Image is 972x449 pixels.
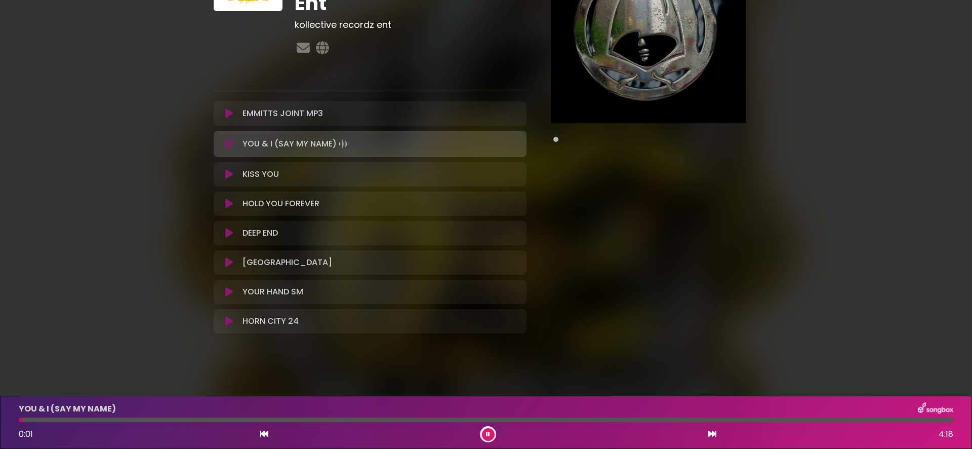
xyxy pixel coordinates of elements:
p: YOU & I (SAY MY NAME) [242,137,351,151]
p: HOLD YOU FOREVER [242,198,319,210]
p: YOUR HAND SM [242,286,303,298]
img: waveform4.gif [337,137,351,151]
p: HORN CITY 24 [242,315,299,327]
p: KISS YOU [242,168,279,180]
h3: kollective recordz ent [295,19,526,30]
p: [GEOGRAPHIC_DATA] [242,256,332,269]
p: DEEP END [242,227,278,239]
p: EMMITTS JOINT MP3 [242,107,323,120]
